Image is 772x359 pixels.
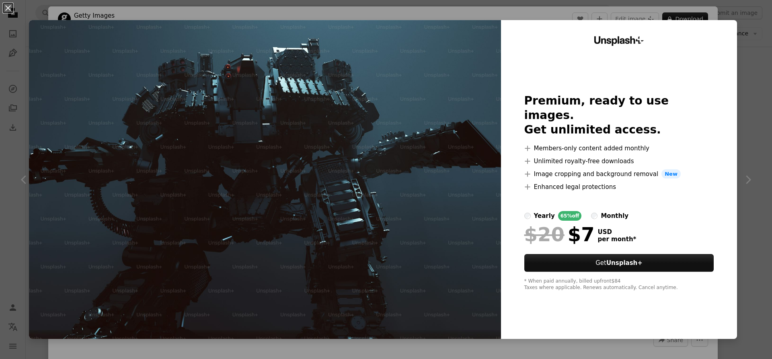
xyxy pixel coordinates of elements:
[524,182,714,192] li: Enhanced legal protections
[534,211,555,221] div: yearly
[524,213,531,219] input: yearly65%off
[558,211,582,221] div: 65% off
[524,224,595,245] div: $7
[661,169,681,179] span: New
[591,213,597,219] input: monthly
[524,94,714,137] h2: Premium, ready to use images. Get unlimited access.
[524,224,565,245] span: $20
[598,228,636,236] span: USD
[601,211,628,221] div: monthly
[524,278,714,291] div: * When paid annually, billed upfront $84 Taxes where applicable. Renews automatically. Cancel any...
[524,144,714,153] li: Members-only content added monthly
[524,169,714,179] li: Image cropping and background removal
[598,236,636,243] span: per month *
[606,259,643,267] strong: Unsplash+
[524,254,714,272] button: GetUnsplash+
[524,156,714,166] li: Unlimited royalty-free downloads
